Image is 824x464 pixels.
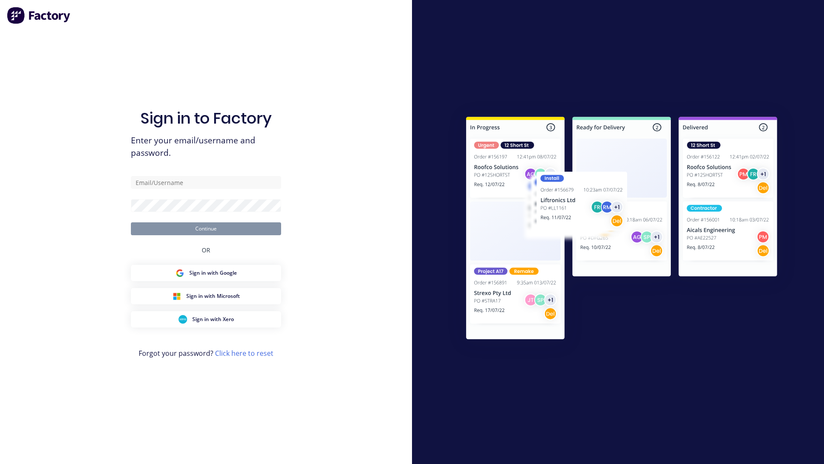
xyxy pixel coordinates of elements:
span: Sign in with Xero [192,315,234,323]
span: Forgot your password? [139,348,273,358]
span: Sign in with Microsoft [186,292,240,300]
div: OR [202,235,210,265]
h1: Sign in to Factory [140,109,272,127]
img: Microsoft Sign in [173,292,181,300]
img: Factory [7,7,71,24]
img: Sign in [447,100,796,360]
button: Continue [131,222,281,235]
input: Email/Username [131,176,281,189]
img: Xero Sign in [179,315,187,324]
button: Google Sign inSign in with Google [131,265,281,281]
span: Sign in with Google [189,269,237,277]
a: Click here to reset [215,349,273,358]
img: Google Sign in [176,269,184,277]
button: Microsoft Sign inSign in with Microsoft [131,288,281,304]
button: Xero Sign inSign in with Xero [131,311,281,328]
span: Enter your email/username and password. [131,134,281,159]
